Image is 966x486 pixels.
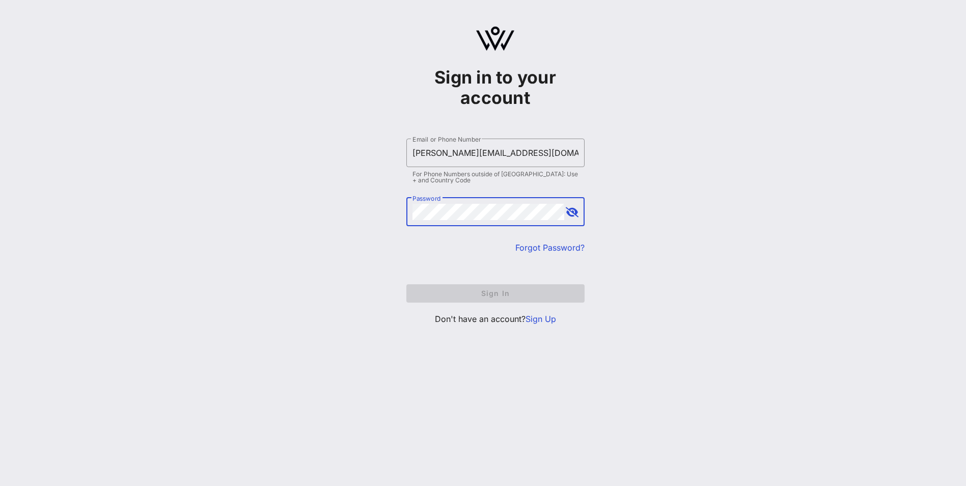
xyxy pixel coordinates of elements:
button: append icon [566,207,578,218]
p: Don't have an account? [406,313,585,325]
label: Email or Phone Number [412,136,481,143]
div: For Phone Numbers outside of [GEOGRAPHIC_DATA]: Use + and Country Code [412,171,578,183]
a: Sign Up [526,314,556,324]
img: logo.svg [476,26,514,51]
label: Password [412,195,441,202]
a: Forgot Password? [515,242,585,253]
h1: Sign in to your account [406,67,585,108]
